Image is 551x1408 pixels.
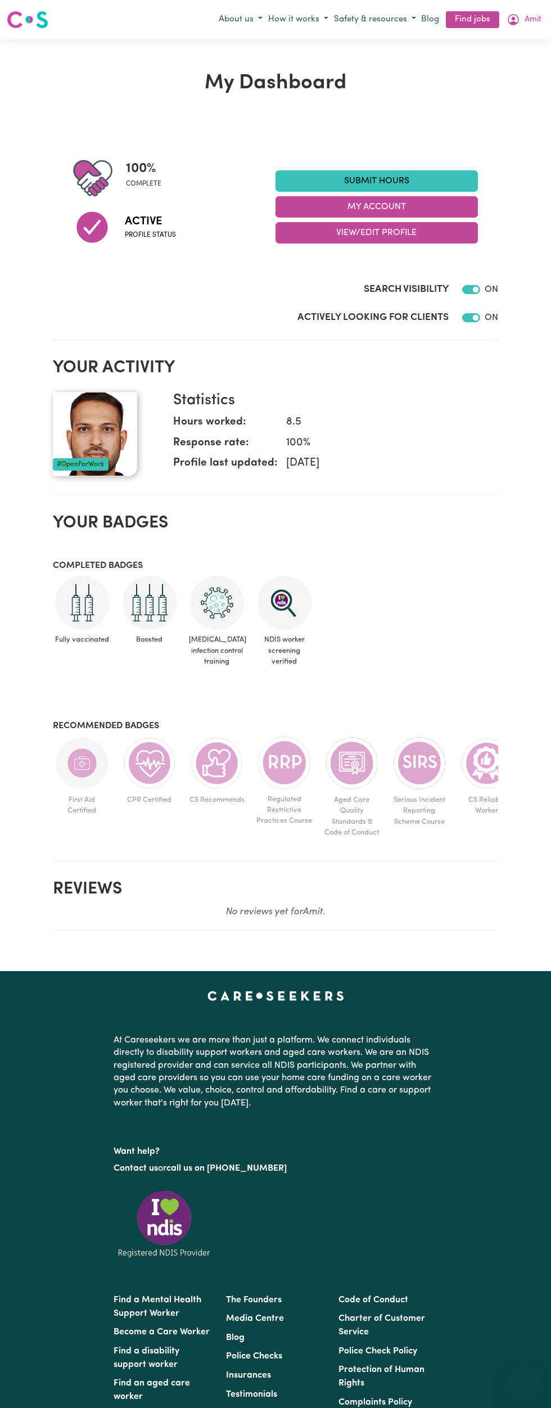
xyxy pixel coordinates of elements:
a: Find a disability support worker [114,1347,179,1369]
button: Safety & resources [331,11,419,29]
img: NDIS Worker Screening Verified [258,576,311,630]
span: CPR Certified [120,790,179,810]
iframe: Button to launch messaging window [506,1363,542,1399]
img: CS Academy: COVID-19 Infection Control Training course completed [190,576,244,630]
img: Care and support worker has received 2 doses of COVID-19 vaccine [55,576,109,630]
img: CS Academy: Regulated Restrictive Practices course completed [258,736,311,789]
h2: Your activity [53,358,499,378]
img: Care and support worker has completed CPR Certification [123,736,177,790]
div: Profile completeness: 100% [126,159,170,198]
h3: Statistics [173,392,489,410]
img: CS Academy: Serious Incident Reporting Scheme course completed [392,736,446,790]
dt: Response rate: [173,435,277,456]
h3: Completed badges [53,561,499,571]
span: First Aid Certified [53,790,111,820]
img: Care and support worker has received booster dose of COVID-19 vaccination [123,576,177,630]
button: My Account [275,196,478,218]
button: About us [216,11,265,29]
img: Your profile picture [53,392,137,476]
a: Find a Mental Health Support Worker [114,1296,201,1318]
h1: My Dashboard [53,71,499,96]
a: Find jobs [446,11,499,29]
a: Careseekers logo [7,7,48,33]
dd: 8.5 [277,414,489,431]
span: complete [126,179,161,189]
a: Careseekers home page [207,991,344,1000]
a: Insurances [226,1371,271,1380]
a: Blog [419,11,441,29]
img: Care and support worker has completed First Aid Certification [55,736,109,790]
span: Amit [525,13,541,26]
img: Careseekers logo [7,10,48,30]
dt: Profile last updated: [173,455,277,476]
h2: Your badges [53,513,499,534]
a: Code of Conduct [338,1296,408,1305]
a: Submit Hours [275,170,478,192]
span: Serious Incident Reporting Scheme Course [390,790,449,832]
span: [MEDICAL_DATA] infection control training [188,630,246,671]
p: Want help? [114,1141,437,1158]
p: or [114,1158,437,1179]
span: Regulated Restrictive Practices Course [255,789,314,831]
a: call us on [PHONE_NUMBER] [166,1164,287,1173]
dt: Hours worked: [173,414,277,435]
img: Care worker is most reliable worker [460,736,514,790]
label: Actively Looking for Clients [297,310,449,325]
dd: 100 % [277,435,489,452]
span: Boosted [120,630,179,649]
h2: Reviews [53,879,499,900]
a: Media Centre [226,1314,284,1323]
a: Contact us [114,1164,158,1173]
span: CS Recommends [188,790,246,810]
span: ON [485,313,498,322]
a: Blog [226,1333,245,1342]
span: ON [485,285,498,294]
a: Find an aged care worker [114,1379,190,1401]
div: #OpenForWork [53,458,109,471]
img: Care worker is recommended by Careseekers [190,736,244,790]
a: Police Checks [226,1352,282,1361]
a: Testimonials [226,1390,277,1399]
span: 100 % [126,159,161,179]
span: NDIS worker screening verified [255,630,314,671]
button: View/Edit Profile [275,222,478,243]
h3: Recommended badges [53,721,499,732]
span: Active [125,213,176,230]
dd: [DATE] [277,455,489,472]
a: Protection of Human Rights [338,1365,424,1388]
span: Profile status [125,230,176,240]
a: The Founders [226,1296,282,1305]
a: Become a Care Worker [114,1328,210,1337]
img: Registered NDIS provider [114,1189,215,1259]
a: Complaints Policy [338,1398,412,1407]
button: My Account [504,10,544,29]
span: Fully vaccinated [53,630,111,649]
img: CS Academy: Aged Care Quality Standards & Code of Conduct course completed [325,736,379,790]
a: Charter of Customer Service [338,1314,425,1337]
em: No reviews yet for Amit . [225,907,325,917]
span: Aged Care Quality Standards & Code of Conduct [323,790,381,842]
label: Search Visibility [364,282,449,297]
button: How it works [265,11,331,29]
a: Police Check Policy [338,1347,417,1356]
p: At Careseekers we are more than just a platform. We connect individuals directly to disability su... [114,1030,437,1114]
span: CS Reliable Worker [458,790,516,820]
